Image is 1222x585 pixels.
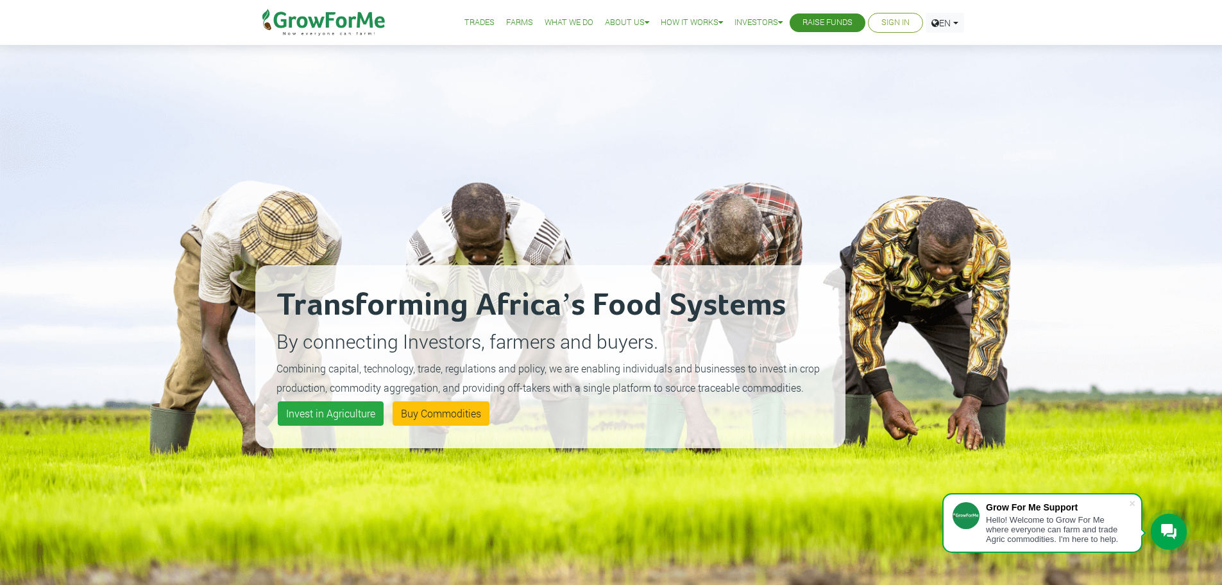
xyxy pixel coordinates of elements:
a: EN [926,13,964,33]
p: By connecting Investors, farmers and buyers. [276,327,824,356]
a: Buy Commodities [393,401,489,426]
a: Farms [506,16,533,30]
a: Sign In [881,16,910,30]
div: Hello! Welcome to Grow For Me where everyone can farm and trade Agric commodities. I'm here to help. [986,515,1128,544]
a: Investors [734,16,783,30]
a: Invest in Agriculture [278,401,384,426]
small: Combining capital, technology, trade, regulations and policy, we are enabling individuals and bus... [276,362,820,394]
h2: Transforming Africa’s Food Systems [276,286,824,325]
a: About Us [605,16,649,30]
a: How it Works [661,16,723,30]
a: Raise Funds [802,16,853,30]
a: Trades [464,16,495,30]
div: Grow For Me Support [986,502,1128,512]
a: What We Do [545,16,593,30]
